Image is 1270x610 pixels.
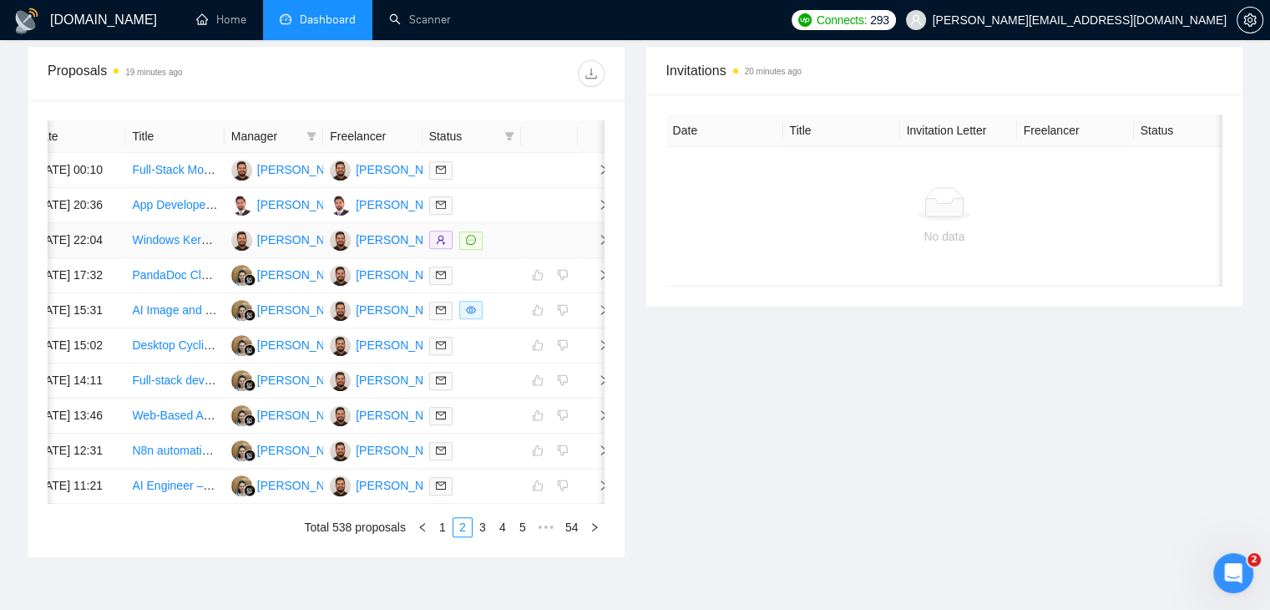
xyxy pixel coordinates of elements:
[132,303,352,317] a: AI Image and Video Generation Developer
[257,301,353,319] div: [PERSON_NAME]
[356,160,452,179] div: [PERSON_NAME]
[330,370,351,391] img: AA
[132,268,220,282] a: PandaDoc Clone
[231,443,353,456] a: ES[PERSON_NAME]
[257,441,353,460] div: [PERSON_NAME]
[466,235,476,245] span: message
[27,188,125,223] td: [DATE] 20:36
[231,408,353,421] a: ES[PERSON_NAME]
[584,374,610,386] span: right
[1213,553,1253,593] iframe: Intercom live chat
[257,196,353,214] div: [PERSON_NAME]
[436,410,446,420] span: mail
[1017,114,1134,147] th: Freelancer
[330,373,452,386] a: AA[PERSON_NAME]
[244,379,256,391] img: gigradar-bm.png
[389,13,451,27] a: searchScanner
[231,162,353,175] a: AA[PERSON_NAME]
[132,198,390,211] a: App Developer for Roofing Company Client Portal
[132,374,406,387] a: Full-stack developer with Vite and Next.js experience
[436,445,446,455] span: mail
[244,274,256,286] img: gigradar-bm.png
[323,120,422,153] th: Freelancer
[132,479,363,492] a: AI Engineer – Full Stack / LLM UI Integration
[453,517,473,537] li: 2
[356,336,452,354] div: [PERSON_NAME]
[453,518,472,536] a: 2
[533,517,559,537] li: Next 5 Pages
[196,13,246,27] a: homeHome
[589,522,600,532] span: right
[330,443,452,456] a: AA[PERSON_NAME]
[436,305,446,315] span: mail
[579,67,604,80] span: download
[231,405,252,426] img: ES
[584,339,610,351] span: right
[417,522,428,532] span: left
[356,301,452,319] div: [PERSON_NAME]
[231,160,252,180] img: AA
[132,163,589,176] a: Full-Stack Mobile Developer (React Native + Node.js) for AI-Driven Gig Marketplace App
[231,478,353,491] a: ES[PERSON_NAME]
[584,234,610,246] span: right
[125,469,224,504] td: AI Engineer – Full Stack / LLM UI Integration
[330,230,351,251] img: AA
[436,480,446,491] span: mail
[300,13,356,27] span: Dashboard
[257,231,353,249] div: [PERSON_NAME]
[436,270,446,280] span: mail
[330,300,351,321] img: AA
[27,399,125,434] td: [DATE] 13:46
[231,197,353,211] a: FM[PERSON_NAME]
[433,517,453,537] li: 1
[330,160,351,180] img: AA
[436,200,446,210] span: mail
[231,232,353,246] a: AA[PERSON_NAME]
[280,13,291,25] span: dashboard
[27,363,125,399] td: [DATE] 14:11
[584,517,605,537] button: right
[330,405,351,426] img: AA
[231,373,353,386] a: ES[PERSON_NAME]
[125,434,224,469] td: N8n automation for content workflow
[910,14,922,26] span: user
[584,409,610,421] span: right
[584,304,610,316] span: right
[504,131,514,141] span: filter
[27,328,125,363] td: [DATE] 15:02
[330,338,452,351] a: AA[PERSON_NAME]
[132,444,321,457] a: N8n automation for content workflow
[798,13,812,27] img: upwork-logo.png
[356,371,452,389] div: [PERSON_NAME]
[330,475,351,496] img: AA
[330,302,452,316] a: AA[PERSON_NAME]
[231,335,252,356] img: ES
[356,406,452,424] div: [PERSON_NAME]
[231,440,252,461] img: ES
[27,223,125,258] td: [DATE] 22:04
[231,230,252,251] img: AA
[584,480,610,491] span: right
[436,235,446,245] span: user-add
[584,199,610,211] span: right
[429,127,498,145] span: Status
[1237,7,1263,33] button: setting
[584,517,605,537] li: Next Page
[27,153,125,188] td: [DATE] 00:10
[817,11,867,29] span: Connects:
[330,408,452,421] a: AA[PERSON_NAME]
[584,164,610,175] span: right
[231,267,353,281] a: ES[PERSON_NAME]
[559,517,584,537] li: 54
[125,328,224,363] td: Desktop Cycling Workout Generator Development
[48,60,326,87] div: Proposals
[330,162,452,175] a: AA[PERSON_NAME]
[436,165,446,175] span: mail
[306,131,316,141] span: filter
[356,196,452,214] div: [PERSON_NAME]
[1134,114,1251,147] th: Status
[231,338,353,351] a: ES[PERSON_NAME]
[244,344,256,356] img: gigradar-bm.png
[13,8,40,34] img: logo
[745,67,802,76] time: 20 minutes ago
